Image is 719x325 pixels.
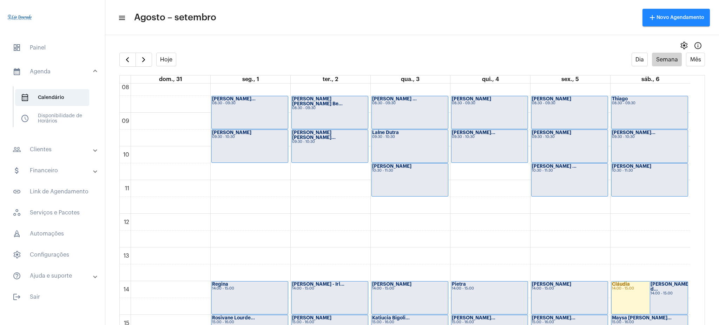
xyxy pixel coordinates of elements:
div: 13 [122,253,131,259]
div: sidenav iconAgenda [4,83,105,137]
button: Mês [686,53,705,66]
strong: [PERSON_NAME] ... [372,97,417,101]
strong: [PERSON_NAME] [452,97,491,101]
mat-icon: add [648,13,657,22]
div: 08:30 - 09:30 [292,106,368,110]
button: Próximo Semana [136,53,152,67]
span: Serviços e Pacotes [7,204,98,221]
span: Calendário [15,89,89,106]
strong: [PERSON_NAME] [372,164,411,168]
strong: [PERSON_NAME] [532,130,571,135]
mat-icon: Info [694,41,702,50]
div: 10:30 - 11:30 [372,169,448,173]
strong: [PERSON_NAME] [612,164,651,168]
div: 09:30 - 10:30 [532,135,607,139]
div: 09:30 - 10:30 [612,135,688,139]
mat-icon: sidenav icon [118,14,125,22]
mat-expansion-panel-header: sidenav iconFinanceiro [4,162,105,179]
mat-icon: sidenav icon [13,166,21,175]
span: Agosto – setembro [134,12,216,23]
mat-panel-title: Clientes [13,145,94,154]
div: 14:00 - 15:00 [612,287,688,291]
span: sidenav icon [21,93,29,102]
mat-expansion-panel-header: sidenav iconAgenda [4,60,105,83]
span: Painel [7,39,98,56]
div: 08:30 - 09:30 [612,101,688,105]
span: sidenav icon [13,208,21,217]
mat-icon: sidenav icon [13,67,21,76]
div: 15:00 - 16:00 [532,320,607,324]
div: 09:30 - 10:30 [452,135,527,139]
div: 15:00 - 16:00 [212,320,288,324]
a: 31 de agosto de 2025 [158,75,184,83]
div: 15:00 - 16:00 [372,320,448,324]
strong: [PERSON_NAME] [PERSON_NAME]... [292,130,336,140]
mat-expansion-panel-header: sidenav iconClientes [4,141,105,158]
div: 08 [120,84,131,91]
strong: Cláudia [612,282,630,286]
button: Novo Agendamento [642,9,710,26]
strong: [PERSON_NAME] [532,282,571,286]
div: 14:00 - 15:00 [372,287,448,291]
strong: LaÍne Dutra [372,130,399,135]
strong: [PERSON_NAME] ... [532,164,576,168]
span: Link de Agendamento [7,183,98,200]
span: Configurações [7,246,98,263]
button: settings [677,39,691,53]
div: 08:30 - 09:30 [372,101,448,105]
a: 2 de setembro de 2025 [321,75,339,83]
strong: [PERSON_NAME]... [452,130,495,135]
div: 14:00 - 15:00 [532,287,607,291]
mat-icon: sidenav icon [13,145,21,154]
strong: Thiago [612,97,628,101]
mat-icon: sidenav icon [13,293,21,301]
strong: [PERSON_NAME] [PERSON_NAME] Be... [292,97,343,106]
mat-icon: sidenav icon [13,272,21,280]
strong: [PERSON_NAME] d... [651,282,690,291]
div: 11 [124,185,131,192]
strong: Pietra [452,282,466,286]
mat-panel-title: Agenda [13,67,94,76]
strong: [PERSON_NAME] [532,97,571,101]
div: 10:30 - 11:30 [532,169,607,173]
span: sidenav icon [21,114,29,123]
div: 10:30 - 11:30 [612,169,688,173]
div: 15:00 - 16:00 [452,320,527,324]
strong: [PERSON_NAME]... [212,97,256,101]
div: 14 [122,286,131,293]
button: Semana [652,53,682,66]
div: 14:00 - 15:00 [651,292,688,296]
span: Automações [7,225,98,242]
span: sidenav icon [13,44,21,52]
span: Disponibilidade de Horários [15,110,89,127]
mat-panel-title: Ajuda e suporte [13,272,94,280]
button: Dia [632,53,648,66]
span: sidenav icon [13,251,21,259]
div: 08:30 - 09:30 [452,101,527,105]
strong: [PERSON_NAME]... [532,316,575,320]
span: Sair [7,288,98,305]
div: 12 [123,219,131,225]
button: Info [691,39,705,53]
div: 10 [122,152,131,158]
strong: [PERSON_NAME] [212,130,251,135]
mat-panel-title: Financeiro [13,166,94,175]
button: Hoje [156,53,177,66]
div: 15:00 - 16:00 [292,320,368,324]
span: settings [680,41,688,50]
a: 5 de setembro de 2025 [560,75,580,83]
strong: Maysa [PERSON_NAME]... [612,316,672,320]
img: 4c910ca3-f26c-c648-53c7-1a2041c6e520.jpg [6,4,34,32]
strong: Katiucia Bigoli... [372,316,410,320]
strong: [PERSON_NAME] [372,282,411,286]
strong: [PERSON_NAME]... [452,316,495,320]
span: sidenav icon [13,230,21,238]
div: 09:30 - 10:30 [212,135,288,139]
strong: [PERSON_NAME] - Irl... [292,282,344,286]
div: 15:00 - 16:00 [612,320,688,324]
div: 14:00 - 15:00 [452,287,527,291]
div: 09:30 - 10:30 [372,135,448,139]
a: 4 de setembro de 2025 [481,75,500,83]
button: Semana Anterior [119,53,136,67]
div: 08:30 - 09:30 [212,101,288,105]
